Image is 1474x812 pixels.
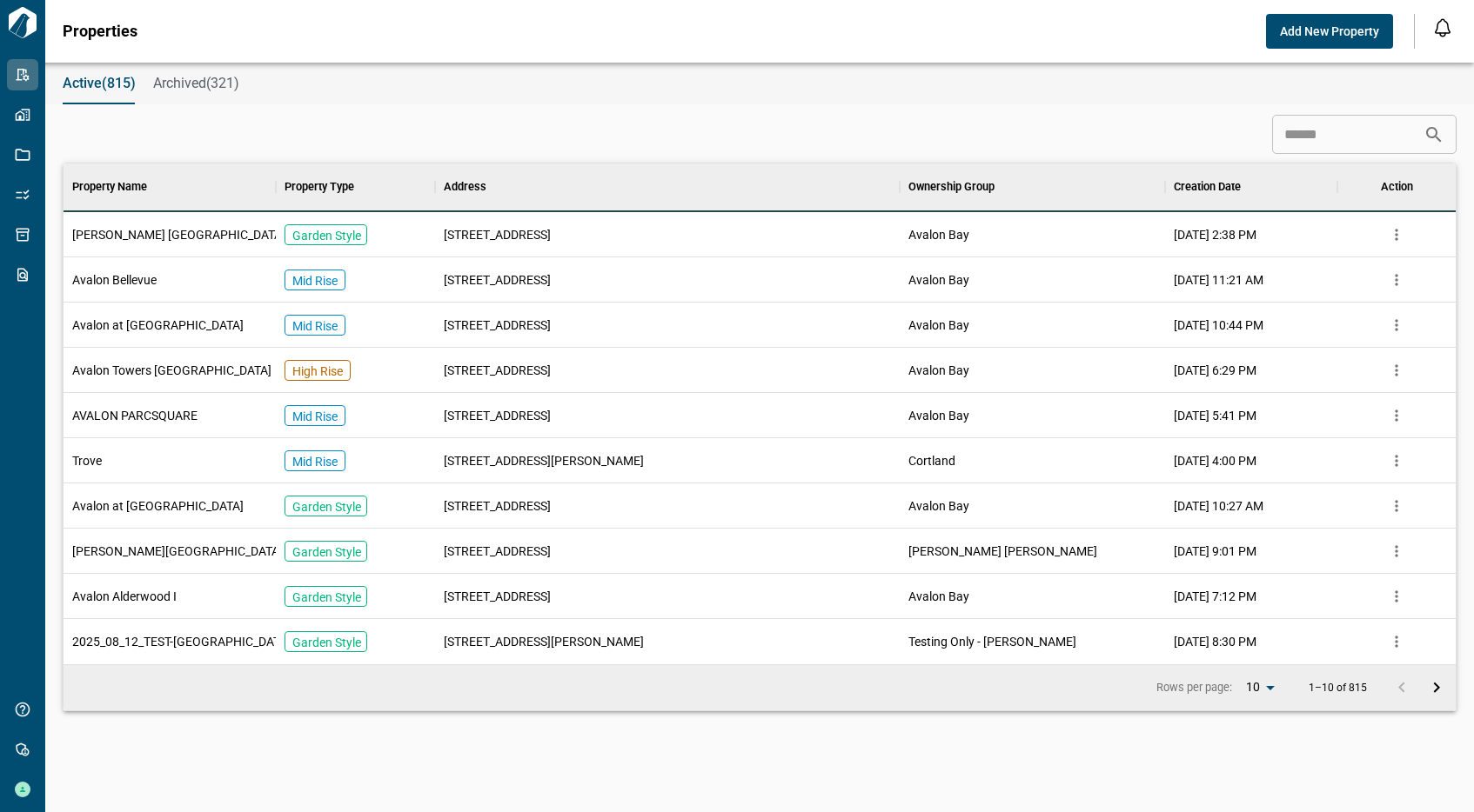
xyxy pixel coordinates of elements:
button: more [1384,312,1410,338]
span: Testing Only - [PERSON_NAME] [908,633,1076,650]
button: more [1384,267,1410,293]
div: base tabs [45,63,1474,104]
span: Properties [63,23,137,40]
span: Avalon Bay [908,316,969,334]
button: more [1384,538,1410,564]
span: AVALON PARCSQUARE [72,407,198,424]
span: [PERSON_NAME][GEOGRAPHIC_DATA] [72,542,283,560]
span: [STREET_ADDRESS] [444,271,551,289]
span: Trove [72,452,102,469]
div: Creation Date [1165,163,1337,211]
div: Ownership Group [908,163,995,211]
span: 2025_08_12_TEST-[GEOGRAPHIC_DATA] [72,633,291,650]
p: Mid Rise [292,408,338,425]
button: more [1384,493,1410,519]
div: Ownership Group [900,163,1165,211]
span: Avalon Bay [908,271,969,289]
span: [PERSON_NAME] [PERSON_NAME] [908,542,1097,560]
span: Avalon Bay [908,226,969,243]
div: Property Type [276,163,435,211]
div: Property Name [72,163,147,211]
span: Avalon Bay [908,407,969,424]
span: [STREET_ADDRESS] [444,588,551,605]
span: Active(815) [63,75,136,92]
p: Mid Rise [292,453,338,470]
span: [STREET_ADDRESS] [444,316,551,334]
p: Garden Style [292,227,361,244]
span: [DATE] 4:00 PM [1174,452,1256,469]
div: Creation Date [1174,163,1241,211]
span: [STREET_ADDRESS][PERSON_NAME] [444,633,644,650]
p: Rows per page: [1156,680,1232,696]
span: [PERSON_NAME] [GEOGRAPHIC_DATA] [72,226,285,243]
span: [STREET_ADDRESS] [444,497,551,515]
span: Avalon Bay [908,588,969,605]
button: more [1384,629,1410,655]
span: Avalon at [GEOGRAPHIC_DATA] [72,316,244,334]
span: Archived(321) [153,75,239,92]
span: Cortland [908,452,955,469]
button: Open notification feed [1429,14,1457,42]
span: [DATE] 5:41 PM [1174,407,1256,424]
p: Garden Style [292,634,361,651]
span: [DATE] 2:38 PM [1174,226,1256,243]
div: Property Name [64,163,276,211]
div: Address [444,163,486,211]
p: Garden Style [292,589,361,606]
span: [DATE] 9:01 PM [1174,542,1256,560]
span: Avalon Bay [908,497,969,515]
span: [DATE] 8:30 PM [1174,633,1256,650]
button: Go to next page [1419,670,1454,705]
button: Add New Property [1266,14,1393,49]
p: 1–10 of 815 [1309,682,1367,694]
div: Address [435,163,900,211]
div: Action [1381,163,1413,211]
span: [DATE] 7:12 PM [1174,588,1256,605]
p: High Rise [292,363,343,380]
button: more [1384,357,1410,383]
span: [STREET_ADDRESS] [444,362,551,379]
p: Mid Rise [292,272,338,290]
button: more [1384,403,1410,429]
button: more [1384,222,1410,248]
span: [STREET_ADDRESS] [444,407,551,424]
div: 10 [1239,675,1281,700]
span: Avalon Alderwood I [72,588,177,605]
span: [DATE] 10:44 PM [1174,316,1263,334]
div: Property Type [285,163,354,211]
span: [STREET_ADDRESS][PERSON_NAME] [444,452,644,469]
p: Garden Style [292,498,361,516]
p: Garden Style [292,543,361,561]
p: Mid Rise [292,317,338,335]
span: Add New Property [1280,23,1379,40]
span: [DATE] 11:21 AM [1174,271,1263,289]
button: more [1384,448,1410,474]
span: [STREET_ADDRESS] [444,542,551,560]
span: Avalon Bay [908,362,969,379]
span: [DATE] 10:27 AM [1174,497,1263,515]
span: [STREET_ADDRESS] [444,226,551,243]
span: Avalon Towers [GEOGRAPHIC_DATA] [72,362,271,379]
div: Action [1337,163,1457,211]
span: Avalon Bellevue [72,271,157,289]
button: more [1384,583,1410,609]
span: [DATE] 6:29 PM [1174,362,1256,379]
span: Avalon at [GEOGRAPHIC_DATA] [72,497,244,515]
